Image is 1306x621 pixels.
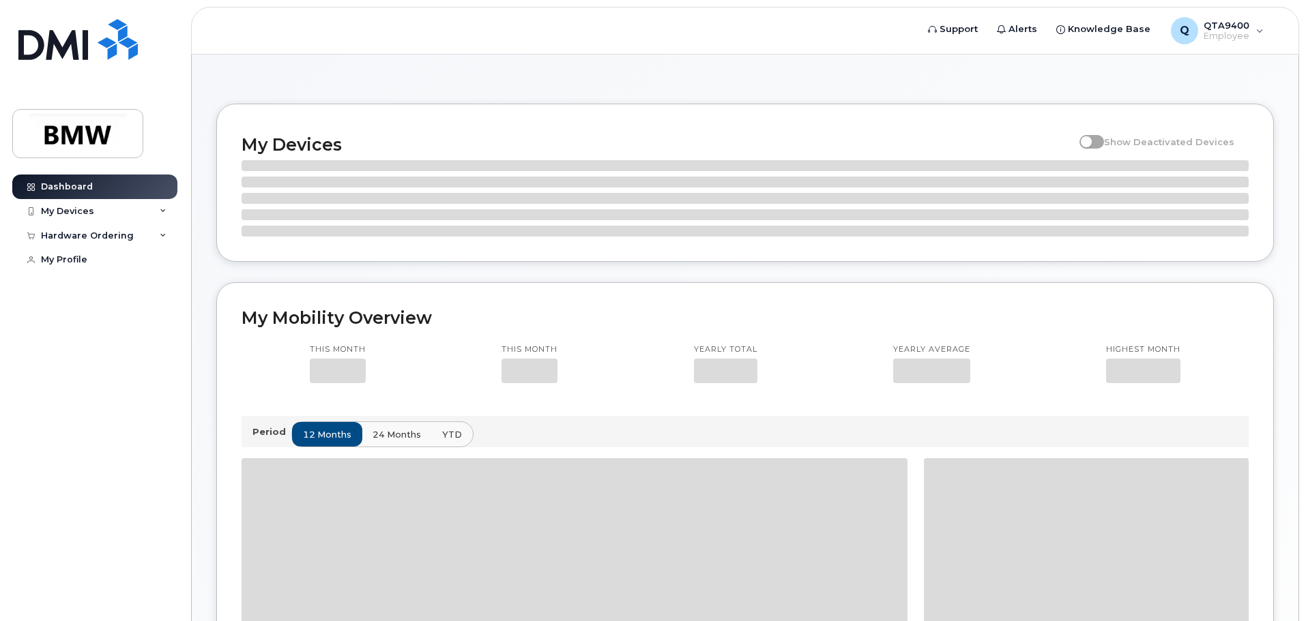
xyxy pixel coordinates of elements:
h2: My Mobility Overview [242,307,1249,328]
span: YTD [442,428,462,441]
p: This month [502,344,557,355]
p: Yearly average [893,344,970,355]
p: Period [252,425,291,438]
span: 24 months [373,428,421,441]
h2: My Devices [242,134,1073,155]
span: Show Deactivated Devices [1104,136,1234,147]
p: Yearly total [694,344,757,355]
p: This month [310,344,366,355]
input: Show Deactivated Devices [1079,129,1090,140]
p: Highest month [1106,344,1180,355]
